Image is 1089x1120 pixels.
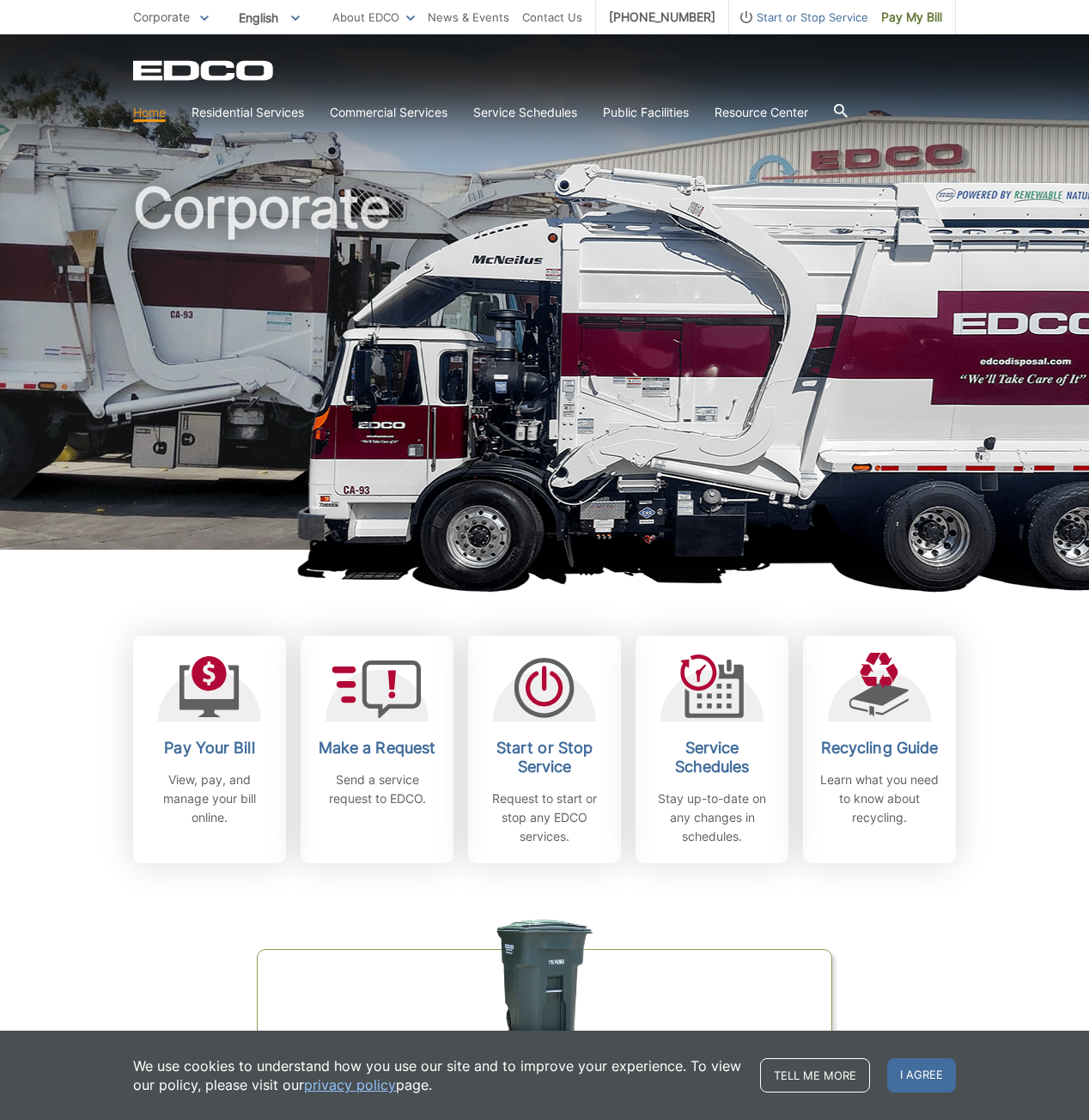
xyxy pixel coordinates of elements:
h2: Pay Your Bill [146,739,273,758]
a: Service Schedules Stay up-to-date on any changes in schedules. [636,636,788,863]
a: Residential Services [192,103,304,122]
a: EDCD logo. Return to the homepage. [133,60,276,81]
p: Learn what you need to know about recycling. [816,770,943,827]
p: View, pay, and manage your bill online. [146,770,273,827]
a: About EDCO [332,8,415,27]
h2: Make a Request [313,739,441,758]
p: Request to start or stop any EDCO services. [481,789,608,846]
span: Corporate [133,9,190,24]
a: Home [133,103,166,122]
a: Pay Your Bill View, pay, and manage your bill online. [133,636,286,863]
span: I agree [887,1058,956,1093]
p: We use cookies to understand how you use our site and to improve your experience. To view our pol... [133,1056,743,1094]
a: Service Schedules [473,103,577,122]
a: Contact Us [522,8,582,27]
h2: Start or Stop Service [481,739,608,776]
h1: Corporate [133,180,956,557]
a: Recycling Guide Learn what you need to know about recycling. [803,636,956,863]
p: Stay up-to-date on any changes in schedules. [648,789,776,846]
a: Make a Request Send a service request to EDCO. [301,636,453,863]
h2: Service Schedules [648,739,776,776]
p: Send a service request to EDCO. [313,770,441,808]
h2: Recycling Guide [816,739,943,758]
a: News & Events [428,8,509,27]
span: Pay My Bill [881,8,942,27]
a: Resource Center [715,103,808,122]
a: Tell me more [760,1058,870,1093]
a: Public Facilities [603,103,689,122]
a: privacy policy [304,1075,396,1094]
a: Commercial Services [330,103,447,122]
span: English [226,3,313,32]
